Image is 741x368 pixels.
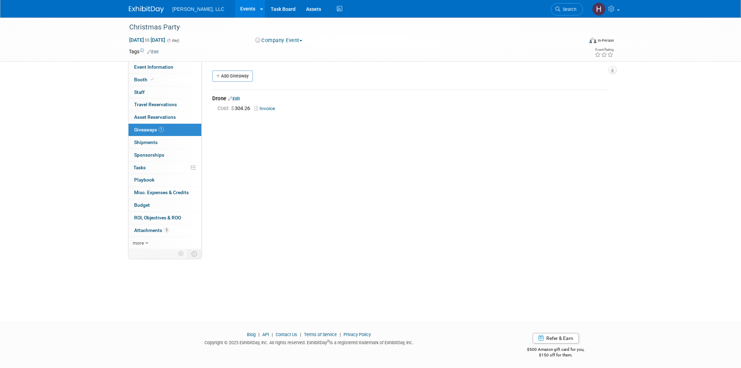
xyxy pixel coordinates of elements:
[129,124,201,136] a: Giveaways1
[129,224,201,237] a: Attachments3
[147,49,159,54] a: Edit
[595,48,614,52] div: Event Rating
[129,136,201,149] a: Shipments
[134,202,150,208] span: Budget
[533,333,579,343] a: Refer & Earn
[257,332,261,337] span: |
[134,190,189,195] span: Misc. Expenses & Credits
[129,86,201,98] a: Staff
[499,352,612,358] div: $150 off for them.
[212,95,607,102] div: Drone
[134,227,169,233] span: Attachments
[134,127,164,132] span: Giveaways
[129,174,201,186] a: Playbook
[134,152,164,158] span: Sponsorships
[159,127,164,132] span: 1
[187,249,202,258] td: Toggle Event Tabs
[134,114,176,120] span: Asset Reservations
[304,332,337,337] a: Terms of Service
[129,338,489,346] div: Copyright © 2025 ExhibitDay, Inc. All rights reserved. ExhibitDay is a registered trademark of Ex...
[129,98,201,111] a: Travel Reservations
[551,3,583,15] a: Search
[129,212,201,224] a: ROI, Objectives & ROO
[133,165,146,170] span: Tasks
[262,332,269,337] a: API
[134,89,145,95] span: Staff
[560,7,576,12] span: Search
[270,332,275,337] span: |
[129,199,201,211] a: Budget
[151,77,154,81] i: Booth reservation complete
[253,37,305,44] button: Company Event
[276,332,297,337] a: Contact Us
[217,105,253,111] span: 304.26
[298,332,303,337] span: |
[129,111,201,123] a: Asset Reservations
[129,6,164,13] img: ExhibitDay
[129,149,201,161] a: Sponsorships
[129,162,201,174] a: Tasks
[134,139,158,145] span: Shipments
[134,102,177,107] span: Travel Reservations
[327,339,330,343] sup: ®
[144,37,151,43] span: to
[134,215,181,220] span: ROI, Objectives & ROO
[212,70,253,82] a: Add Giveaway
[133,240,144,246] span: more
[344,332,371,337] a: Privacy Policy
[134,64,173,70] span: Event Information
[542,36,614,47] div: Event Format
[129,237,201,249] a: more
[129,74,201,86] a: Booth
[164,227,169,233] span: 3
[129,186,201,199] a: Misc. Expenses & Credits
[175,249,187,258] td: Personalize Event Tab Strip
[338,332,342,337] span: |
[127,21,573,34] div: Christmas Party
[129,61,201,73] a: Event Information
[217,105,235,111] span: Cost: $
[134,177,154,183] span: Playbook
[499,342,612,358] div: $500 Amazon gift card for you,
[254,105,278,111] a: Invoice
[172,6,224,12] span: [PERSON_NAME], LLC
[228,96,240,101] a: Edit
[129,37,166,43] span: [DATE] [DATE]
[134,77,155,82] span: Booth
[167,38,179,43] span: (1 day)
[592,2,605,16] img: Hannah Mulholland
[589,38,596,43] img: Format-Inperson.png
[247,332,256,337] a: Blog
[129,48,159,55] td: Tags
[597,38,614,43] div: In-Person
